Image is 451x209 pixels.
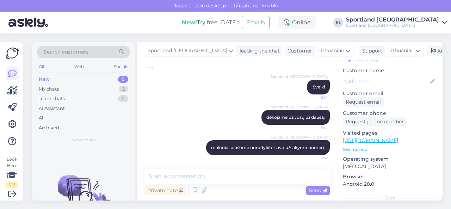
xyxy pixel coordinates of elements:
div: Try free [DATE]: [182,18,239,27]
div: AI Assistant [39,105,65,112]
span: 9:14 [301,125,328,130]
span: Search customers [44,48,88,56]
div: All [39,115,45,122]
p: See more ... [343,146,437,153]
div: Look Here [6,156,18,188]
p: Customer name [343,67,437,74]
p: Android 28.0 [343,180,437,188]
input: Add name [343,78,429,85]
div: Sportland [GEOGRAPHIC_DATA] [346,17,439,23]
span: Sportland [GEOGRAPHIC_DATA] [271,135,328,140]
span: 9:14 [301,95,328,100]
span: Sportland [GEOGRAPHIC_DATA] [271,74,328,79]
p: Customer email [343,90,437,97]
span: dėkojame už Jūsų užklausą. [266,115,325,120]
span: maloniai prašome nurodykite savo užsakymo numerį. [211,145,325,150]
span: Lithuanian [388,47,414,55]
div: Archived [39,124,59,131]
div: All [37,62,45,71]
p: Visited pages [343,129,437,137]
span: 9:14 [301,155,328,161]
p: Operating system [343,155,437,163]
span: Lithuanian [318,47,344,55]
b: New! [182,19,197,26]
p: Browser [343,173,437,180]
span: Enable [259,2,280,9]
span: Sportland [GEOGRAPHIC_DATA] [148,47,227,55]
a: [URL][DOMAIN_NAME] [343,137,398,143]
a: Sportland [GEOGRAPHIC_DATA]Sportland [GEOGRAPHIC_DATA] [346,17,447,28]
div: 0 [118,76,128,83]
div: Private note [144,186,186,195]
div: 2 [119,86,128,93]
div: Sportland [GEOGRAPHIC_DATA] [346,23,439,28]
img: Askly Logo [6,48,19,59]
div: Extra [343,195,437,201]
p: [MEDICAL_DATA] [343,163,437,170]
span: 9:14 [147,64,173,70]
div: Team chats [39,95,65,102]
div: Support [359,47,382,55]
span: New chats [72,137,95,143]
div: SL [333,18,343,27]
p: Customer phone [343,110,437,117]
div: 0 [118,95,128,102]
div: Online [278,16,316,29]
span: Send [309,187,327,193]
span: Sportland [GEOGRAPHIC_DATA] [271,104,328,110]
div: Customer [285,47,312,55]
div: 1 / 3 [6,182,18,188]
button: Emails [242,16,270,29]
div: New [39,76,50,83]
div: My chats [39,86,59,93]
span: Sveiki [313,84,325,90]
div: leading the chat [237,47,280,55]
div: Socials [112,62,130,71]
div: Request phone number [343,117,407,127]
div: Request email [343,97,384,107]
div: Web [73,62,85,71]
